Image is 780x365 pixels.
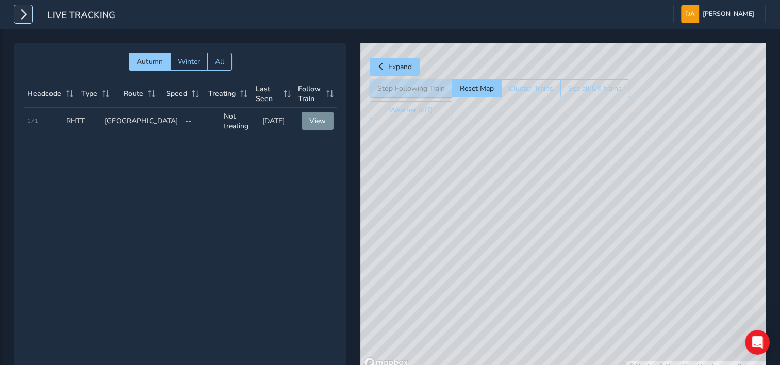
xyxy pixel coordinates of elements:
span: Expand [388,62,412,72]
button: Autumn [129,53,170,71]
div: Close [181,4,200,23]
div: Route-Reports [37,46,88,57]
span: Hey there 👋 Welcome to the Route Reports Insights Platform. Take a look around! If you have any q... [37,37,650,45]
td: [GEOGRAPHIC_DATA] [101,108,181,135]
td: -- [181,108,220,135]
span: Winter [178,57,200,67]
td: RHTT [62,108,101,135]
div: Profile image for Route-Reports [12,36,32,57]
span: [PERSON_NAME] [703,5,754,23]
img: diamond-layout [681,5,699,23]
span: Messages [31,296,71,303]
td: [DATE] [259,108,297,135]
div: • [DATE] [90,46,119,57]
span: Live Tracking [47,9,115,23]
span: View [309,116,326,126]
span: Treating [208,89,236,98]
button: [PERSON_NAME] [681,5,758,23]
button: Expand [370,58,420,76]
td: Not treating [220,108,259,135]
button: View [302,112,334,130]
button: Weather (off) [370,101,452,119]
h1: Messages [76,5,132,22]
button: Send us a message [47,220,159,241]
span: 171 [27,117,38,125]
span: Last Seen [256,84,280,104]
span: Follow Train [298,84,323,104]
iframe: Intercom live chat [745,330,770,355]
span: Autumn [137,57,163,67]
button: Winter [170,53,207,71]
button: Cluster Trains [501,79,560,97]
button: Reset Map [452,79,501,97]
span: Speed [166,89,187,98]
span: All [215,57,224,67]
span: Headcode [27,89,61,98]
button: See all UK trains [560,79,629,97]
span: Type [81,89,97,98]
button: Help [103,270,206,311]
span: Help [146,296,163,303]
button: All [207,53,232,71]
span: Route [124,89,143,98]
